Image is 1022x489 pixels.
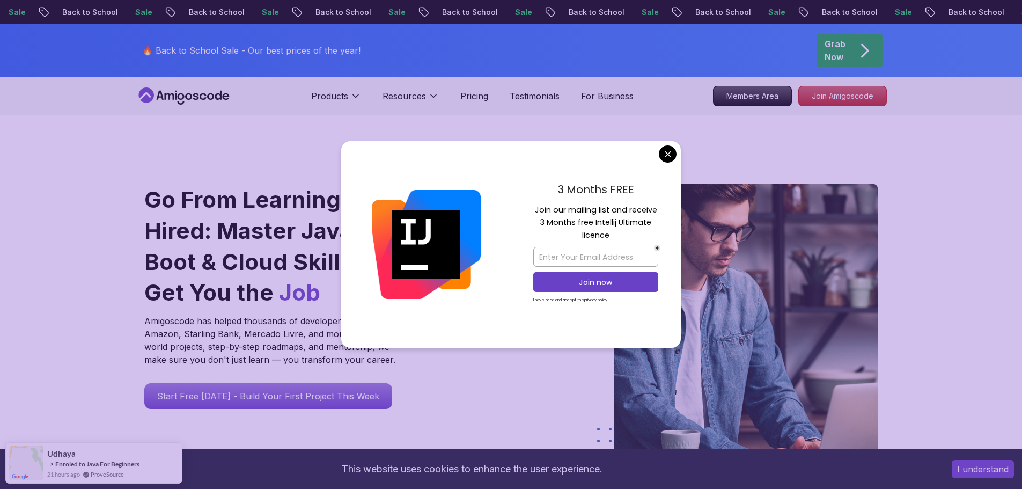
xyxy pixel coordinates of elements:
span: -> [47,459,54,468]
p: Back to School [160,7,233,18]
p: Sale [233,7,268,18]
a: Testimonials [510,90,560,103]
p: Back to School [540,7,613,18]
p: Back to School [667,7,740,18]
p: Sale [107,7,141,18]
p: Resources [383,90,426,103]
a: For Business [581,90,634,103]
p: Sale [360,7,394,18]
button: Accept cookies [952,460,1014,478]
p: Back to School [414,7,487,18]
p: Sale [613,7,648,18]
a: Start Free [DATE] - Build Your First Project This Week [144,383,392,409]
a: Members Area [713,86,792,106]
p: Back to School [34,7,107,18]
img: provesource social proof notification image [9,446,43,480]
a: ProveSource [91,470,124,479]
p: 🔥 Back to School Sale - Our best prices of the year! [142,44,361,57]
span: Job [279,279,320,306]
h1: Go From Learning to Hired: Master Java, Spring Boot & Cloud Skills That Get You the [144,184,440,308]
a: Join Amigoscode [798,86,887,106]
span: 21 hours ago [47,470,80,479]
p: Members Area [714,86,791,106]
p: Grab Now [825,38,845,63]
button: Products [311,90,361,111]
p: Back to School [920,7,993,18]
span: Udhaya [47,449,76,458]
a: Pricing [460,90,488,103]
img: hero [614,184,878,461]
a: Enroled to Java For Beginners [55,460,139,468]
p: Products [311,90,348,103]
p: Sale [866,7,901,18]
p: Join Amigoscode [799,86,886,106]
p: Back to School [287,7,360,18]
p: Amigoscode has helped thousands of developers land roles at Amazon, Starling Bank, Mercado Livre,... [144,315,402,366]
p: Back to School [793,7,866,18]
p: Sale [740,7,774,18]
p: Sale [487,7,521,18]
button: Resources [383,90,439,111]
div: This website uses cookies to enhance the user experience. [8,457,936,481]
